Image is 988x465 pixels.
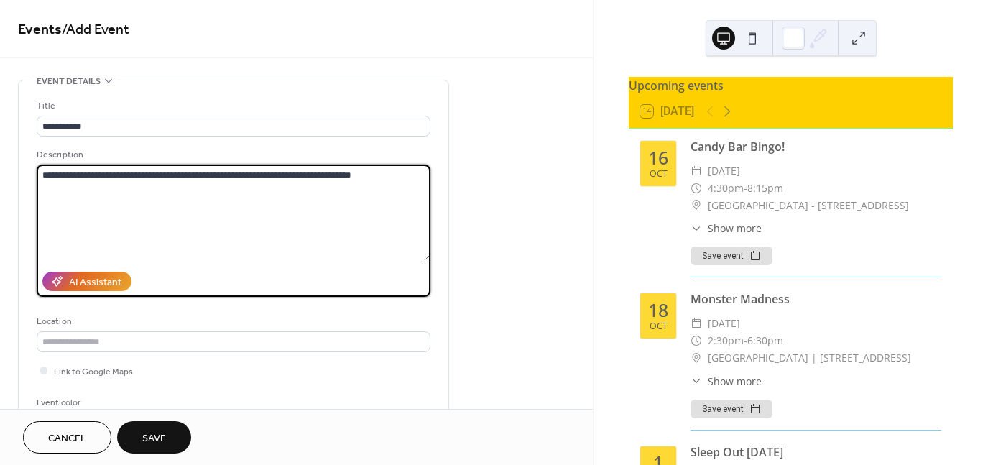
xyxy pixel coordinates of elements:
div: ​ [691,221,702,236]
span: [DATE] [708,315,740,332]
span: - [744,332,747,349]
div: ​ [691,197,702,214]
span: [GEOGRAPHIC_DATA] | [STREET_ADDRESS] [708,349,911,367]
div: ​ [691,162,702,180]
div: Location [37,314,428,329]
div: Candy Bar Bingo! [691,138,941,155]
span: 2:30pm [708,332,744,349]
span: [GEOGRAPHIC_DATA] - [STREET_ADDRESS] [708,197,909,214]
button: AI Assistant [42,272,131,291]
div: ​ [691,315,702,332]
div: AI Assistant [69,275,121,290]
div: Description [37,147,428,162]
button: Save event [691,247,772,265]
div: 16 [648,149,668,167]
span: 6:30pm [747,332,783,349]
div: Event color [37,395,144,410]
div: ​ [691,332,702,349]
span: Cancel [48,431,86,446]
button: Cancel [23,421,111,454]
span: Show more [708,221,762,236]
span: 4:30pm [708,180,744,197]
button: ​Show more [691,221,762,236]
div: Oct [650,322,668,331]
div: Oct [650,170,668,179]
div: Title [37,98,428,114]
div: ​ [691,374,702,389]
span: Event details [37,74,101,89]
span: - [744,180,747,197]
span: / Add Event [62,16,129,44]
span: 8:15pm [747,180,783,197]
span: [DATE] [708,162,740,180]
div: ​ [691,180,702,197]
button: Save event [691,400,772,418]
div: Upcoming events [629,77,953,94]
div: 18 [648,301,668,319]
a: Events [18,16,62,44]
button: Save [117,421,191,454]
span: Link to Google Maps [54,364,133,379]
div: Monster Madness [691,290,941,308]
div: ​ [691,349,702,367]
div: Sleep Out [DATE] [691,443,941,461]
button: ​Show more [691,374,762,389]
span: Show more [708,374,762,389]
span: Save [142,431,166,446]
